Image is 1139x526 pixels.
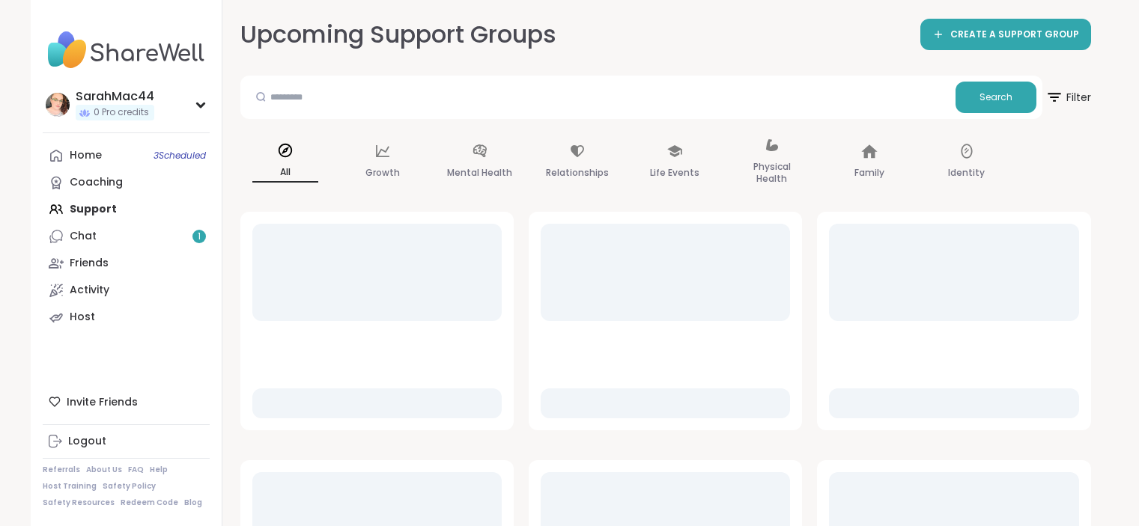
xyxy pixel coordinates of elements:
a: Redeem Code [121,498,178,508]
div: Chat [70,229,97,244]
a: About Us [86,465,122,475]
span: Filter [1045,79,1091,115]
a: Activity [43,277,210,304]
a: FAQ [128,465,144,475]
div: Activity [70,283,109,298]
a: Safety Resources [43,498,115,508]
div: Logout [68,434,106,449]
div: Coaching [70,175,123,190]
p: Mental Health [447,164,512,182]
div: SarahMac44 [76,88,154,105]
a: Friends [43,250,210,277]
p: Identity [948,164,985,182]
a: Home3Scheduled [43,142,210,169]
span: 3 Scheduled [154,150,206,162]
a: Blog [184,498,202,508]
p: Life Events [650,164,699,182]
a: Coaching [43,169,210,196]
span: 1 [198,230,201,243]
p: Family [854,164,884,182]
a: Host Training [43,481,97,492]
span: Search [979,91,1012,104]
span: CREATE A SUPPORT GROUP [950,28,1079,41]
div: Invite Friends [43,388,210,415]
div: Friends [70,256,109,271]
a: Help [150,465,168,475]
img: SarahMac44 [46,93,70,117]
p: Relationships [546,164,609,182]
h2: Upcoming Support Groups [240,18,556,52]
p: All [252,163,318,183]
div: Home [70,148,102,163]
span: 0 Pro credits [94,106,149,119]
a: Safety Policy [103,481,156,492]
button: Search [956,82,1036,113]
a: Referrals [43,465,80,475]
img: ShareWell Nav Logo [43,24,210,76]
a: Logout [43,428,210,455]
a: CREATE A SUPPORT GROUP [920,19,1091,50]
p: Growth [365,164,400,182]
button: Filter [1045,76,1091,119]
a: Host [43,304,210,331]
div: Host [70,310,95,325]
a: Chat1 [43,223,210,250]
p: Physical Health [739,158,805,188]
